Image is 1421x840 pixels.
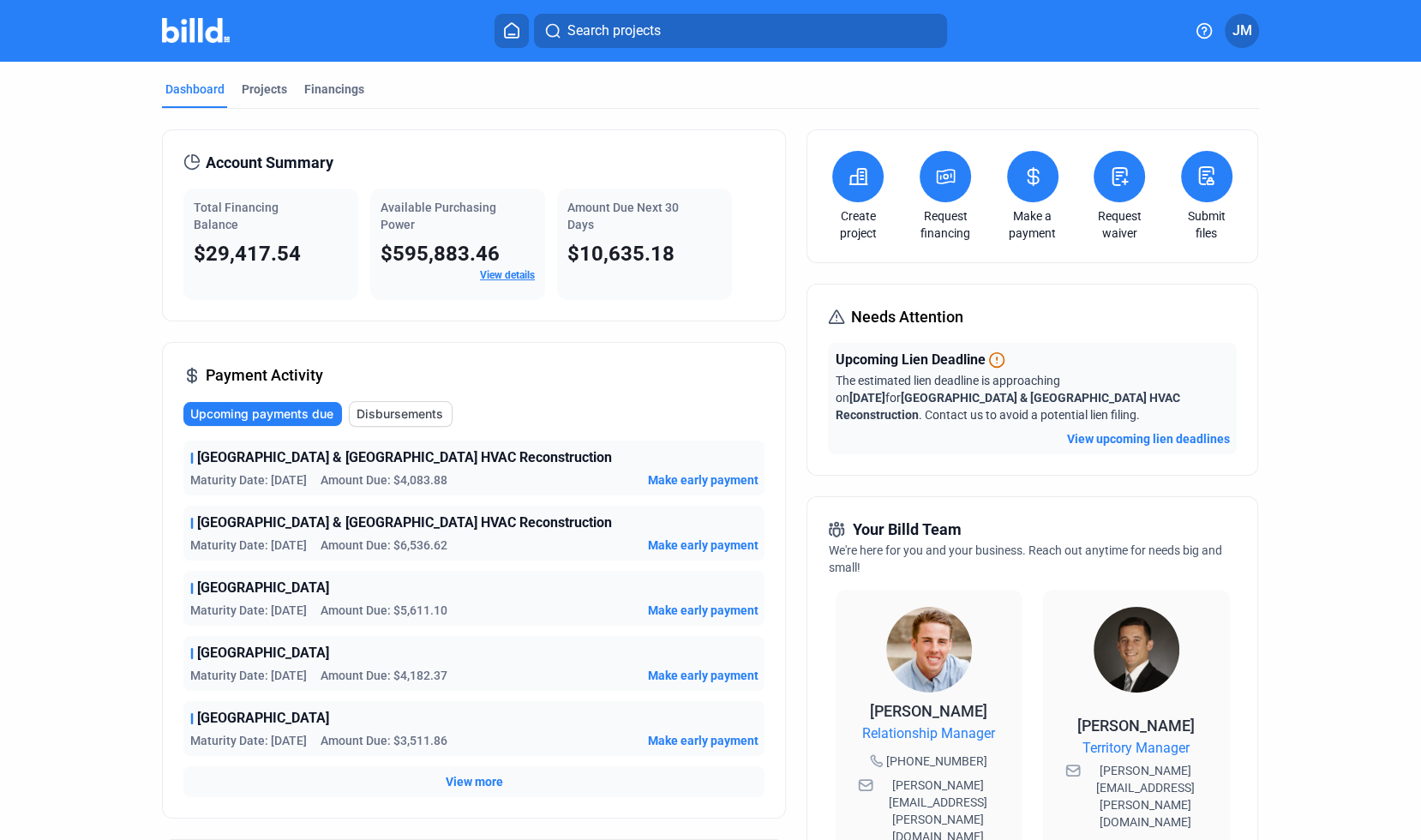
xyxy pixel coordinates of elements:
[190,667,307,684] span: Maturity Date: [DATE]
[852,518,961,542] span: Your Billd Team
[647,471,758,489] button: Make early payment
[828,543,1221,574] span: We're here for you and your business. Reach out anytime for needs big and small!
[321,602,447,619] span: Amount Due: $5,611.10
[190,537,307,554] span: Maturity Date: [DATE]
[647,667,758,684] button: Make early payment
[190,732,307,749] span: Maturity Date: [DATE]
[321,732,447,749] span: Amount Due: $3,511.86
[206,363,323,387] span: Payment Activity
[647,602,758,619] button: Make early payment
[534,14,947,48] button: Search projects
[480,269,535,281] a: View details
[835,374,1179,422] span: The estimated lien deadline is approaching on for . Contact us to avoid a potential lien filing.
[197,578,329,598] span: [GEOGRAPHIC_DATA]
[567,242,675,266] span: $10,635.18
[165,81,225,98] div: Dashboard
[647,537,758,554] button: Make early payment
[321,471,447,489] span: Amount Due: $4,083.88
[567,21,660,41] span: Search projects
[915,207,975,242] a: Request financing
[357,405,443,423] span: Disbursements
[162,18,230,43] img: Billd Company Logo
[1067,430,1230,447] button: View upcoming lien deadlines
[1082,738,1190,759] span: Territory Manager
[194,201,279,231] span: Total Financing Balance
[886,753,987,770] span: [PHONE_NUMBER]
[197,513,612,533] span: [GEOGRAPHIC_DATA] & [GEOGRAPHIC_DATA] HVAC Reconstruction
[183,402,342,426] button: Upcoming payments due
[304,81,364,98] div: Financings
[1177,207,1237,242] a: Submit files
[835,391,1179,422] span: [GEOGRAPHIC_DATA] & [GEOGRAPHIC_DATA] HVAC Reconstruction
[190,602,307,619] span: Maturity Date: [DATE]
[870,702,987,720] span: [PERSON_NAME]
[848,391,884,405] span: [DATE]
[567,201,679,231] span: Amount Due Next 30 Days
[197,643,329,663] span: [GEOGRAPHIC_DATA]
[835,350,985,370] span: Upcoming Lien Deadline
[862,723,995,744] span: Relationship Manager
[321,667,447,684] span: Amount Due: $4,182.37
[321,537,447,554] span: Amount Due: $6,536.62
[242,81,287,98] div: Projects
[1094,607,1179,693] img: Territory Manager
[1232,21,1252,41] span: JM
[381,242,500,266] span: $595,883.46
[446,773,503,790] button: View more
[190,471,307,489] span: Maturity Date: [DATE]
[349,401,453,427] button: Disbursements
[206,151,333,175] span: Account Summary
[194,242,301,266] span: $29,417.54
[197,708,329,729] span: [GEOGRAPHIC_DATA]
[828,207,888,242] a: Create project
[1089,207,1149,242] a: Request waiver
[1225,14,1259,48] button: JM
[647,732,758,749] button: Make early payment
[886,607,972,693] img: Relationship Manager
[190,405,333,423] span: Upcoming payments due
[197,447,612,468] span: [GEOGRAPHIC_DATA] & [GEOGRAPHIC_DATA] HVAC Reconstruction
[1003,207,1063,242] a: Make a payment
[850,305,962,329] span: Needs Attention
[381,201,496,231] span: Available Purchasing Power
[1077,717,1195,735] span: [PERSON_NAME]
[1084,762,1208,831] span: [PERSON_NAME][EMAIL_ADDRESS][PERSON_NAME][DOMAIN_NAME]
